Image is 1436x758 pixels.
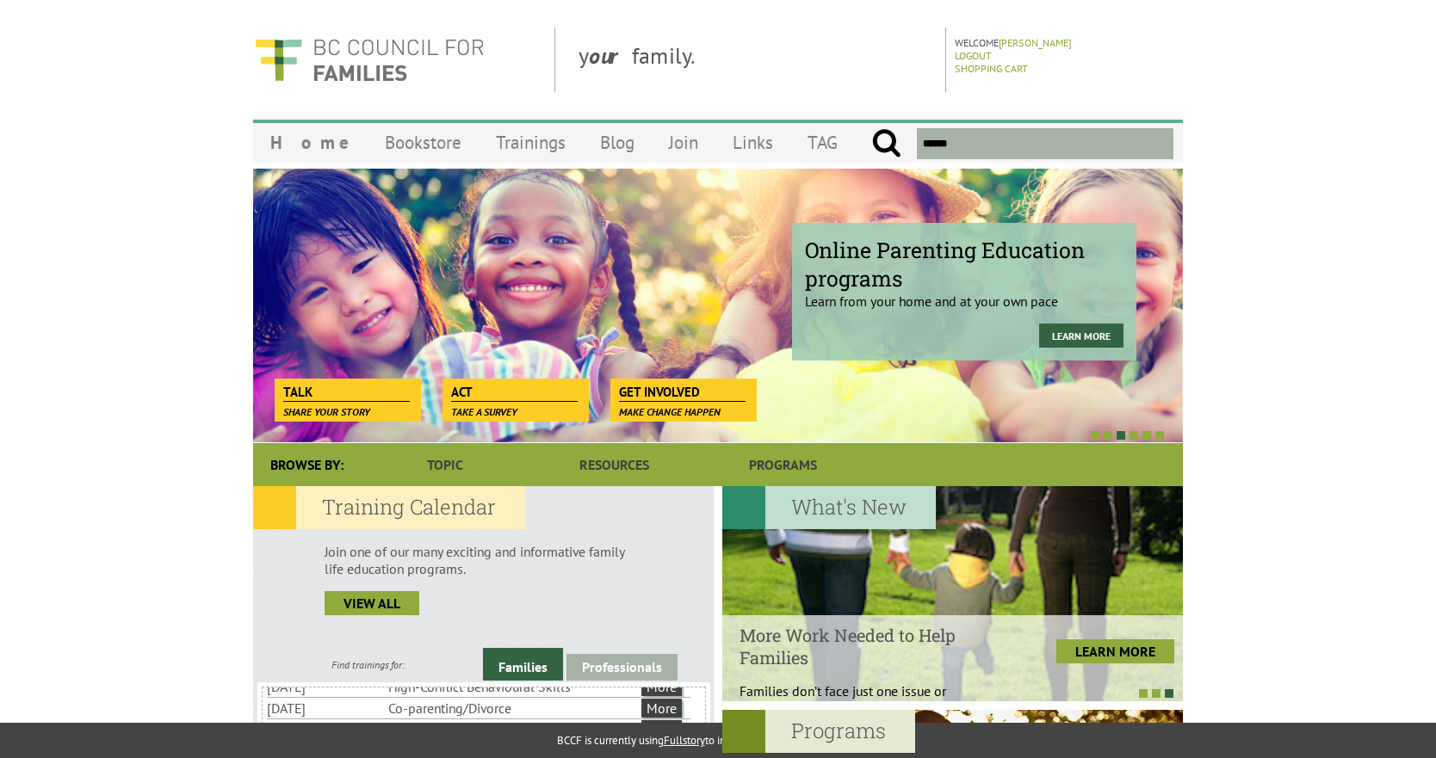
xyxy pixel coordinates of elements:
a: Resources [529,443,698,486]
div: Find trainings for: [253,658,483,671]
li: [DATE] [267,719,385,740]
span: Take a survey [451,405,517,418]
span: Make change happen [619,405,721,418]
a: Topic [361,443,529,486]
p: Join one of our many exciting and informative family life education programs. [325,543,642,577]
span: Get Involved [619,383,746,402]
a: Bookstore [368,122,479,163]
a: Logout [955,49,992,62]
h2: What's New [722,486,936,529]
div: y family. [565,28,946,92]
img: BC Council for FAMILIES [253,28,486,92]
a: Families [483,648,563,681]
a: [PERSON_NAME] [999,36,1072,49]
a: Programs [699,443,868,486]
a: Get Involved Make change happen [610,379,754,403]
li: Co-parenting/Divorce [388,698,638,718]
a: LEARN MORE [1056,639,1174,663]
input: Submit [871,128,901,159]
a: Learn more [1039,324,1123,348]
h2: Training Calendar [253,486,525,529]
div: Browse By: [253,443,361,486]
a: More [641,720,682,739]
p: Welcome [955,36,1178,49]
a: Home [253,122,368,163]
a: Blog [583,122,652,163]
strong: our [589,41,632,70]
span: Act [451,383,578,402]
h4: More Work Needed to Help Families [740,624,997,669]
a: Shopping Cart [955,62,1028,75]
li: Parent-Child Class [388,719,638,740]
a: Act Take a survey [443,379,586,403]
a: Trainings [479,122,583,163]
li: [DATE] [267,698,385,718]
a: TAG [790,122,855,163]
p: Families don’t face just one issue or problem;... [740,682,997,717]
a: Talk Share your story [275,379,418,403]
span: Share your story [283,405,370,418]
span: Talk [283,383,410,402]
a: view all [325,591,419,615]
a: Professionals [566,654,678,681]
h2: Programs [722,710,915,753]
a: Links [715,122,790,163]
a: Join [652,122,715,163]
span: Online Parenting Education programs [805,236,1123,293]
a: More [641,699,682,718]
a: Fullstory [664,733,705,748]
